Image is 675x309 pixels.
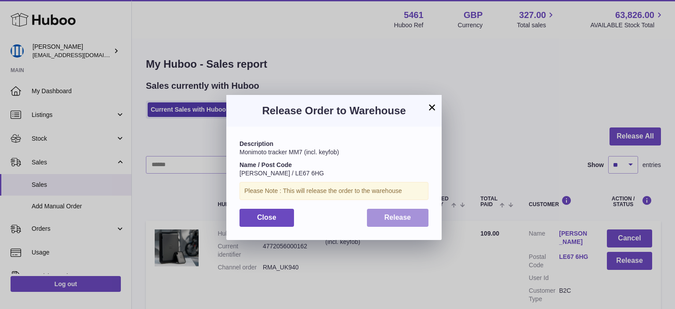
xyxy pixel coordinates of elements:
[427,102,437,113] button: ×
[240,140,273,147] strong: Description
[367,209,429,227] button: Release
[240,170,324,177] span: [PERSON_NAME] / LE67 6HG
[240,209,294,227] button: Close
[240,161,292,168] strong: Name / Post Code
[385,214,411,221] span: Release
[240,104,428,118] h3: Release Order to Warehouse
[240,149,339,156] span: Monimoto tracker MM7 (incl. keyfob)
[257,214,276,221] span: Close
[240,182,428,200] div: Please Note : This will release the order to the warehouse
